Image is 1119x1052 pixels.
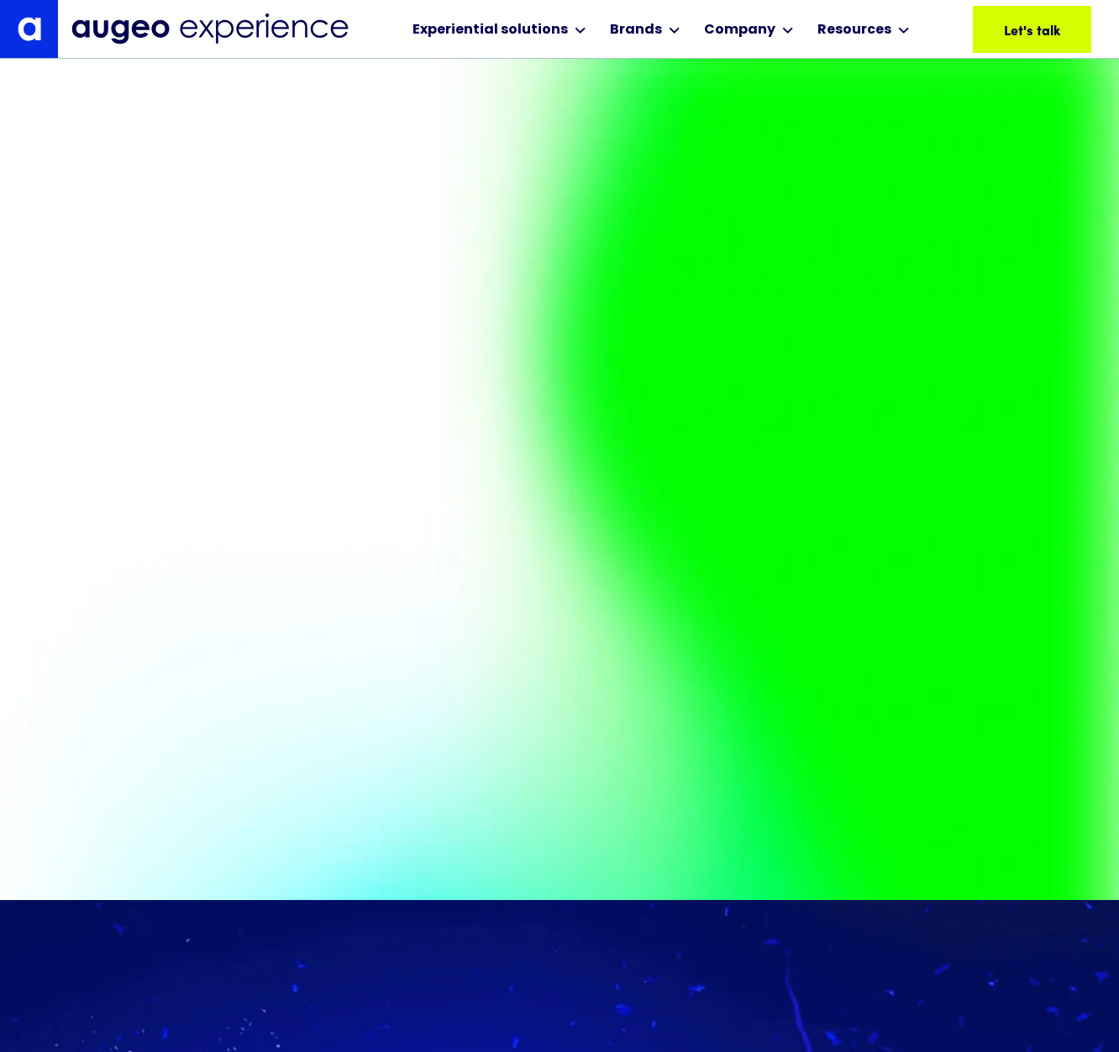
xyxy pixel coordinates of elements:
[18,17,41,40] img: Augeo's "a" monogram decorative logo in white.
[412,20,568,40] div: Experiential solutions
[973,6,1091,53] a: Let's talk
[817,20,891,40] div: Resources
[704,20,775,40] div: Company
[71,13,349,44] img: Augeo Experience business unit full logo in midnight blue.
[610,20,662,40] div: Brands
